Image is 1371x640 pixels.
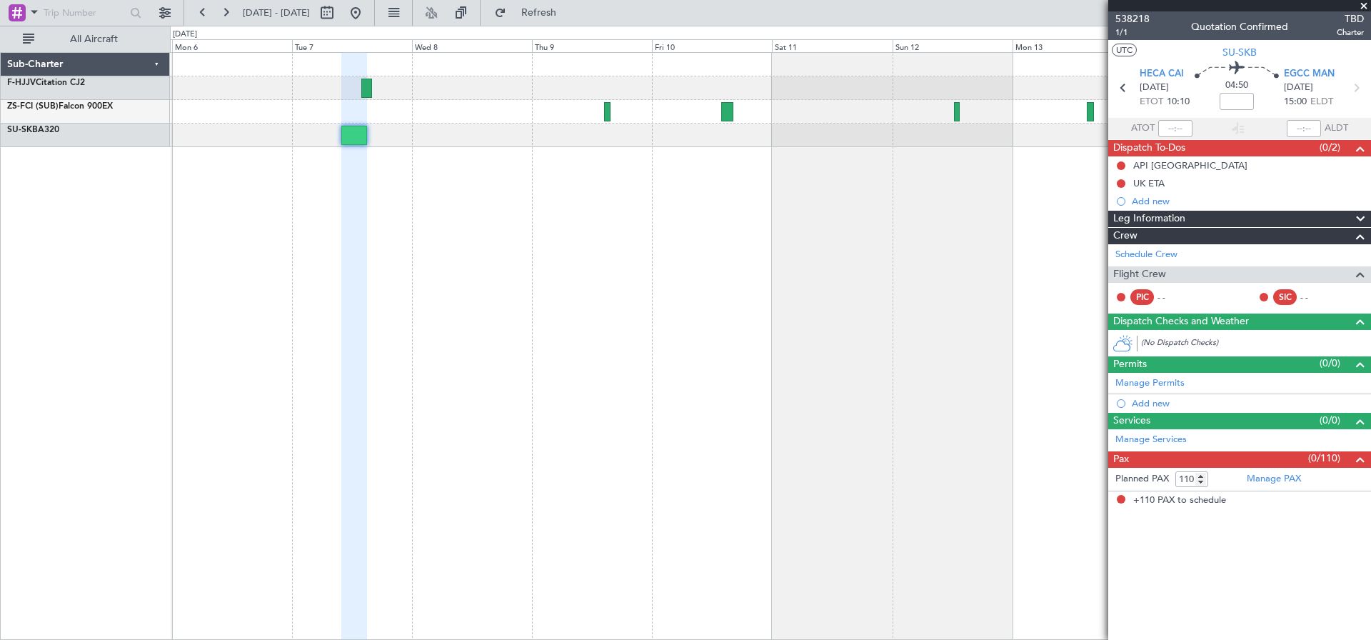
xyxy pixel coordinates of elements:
span: 1/1 [1115,26,1150,39]
span: ELDT [1310,95,1333,109]
span: (0/110) [1308,451,1340,466]
span: HECA CAI [1140,67,1184,81]
a: Manage Permits [1115,376,1185,391]
input: Trip Number [44,2,126,24]
span: ETOT [1140,95,1163,109]
span: [DATE] [1140,81,1169,95]
button: UTC [1112,44,1137,56]
span: ZS-FCI (SUB) [7,102,59,111]
a: Manage Services [1115,433,1187,447]
span: SU-SKB [7,126,38,134]
input: --:-- [1158,120,1192,137]
span: [DATE] [1284,81,1313,95]
span: Dispatch Checks and Weather [1113,314,1249,330]
div: API [GEOGRAPHIC_DATA] [1133,159,1247,171]
a: ZS-FCI (SUB)Falcon 900EX [7,102,113,111]
span: Leg Information [1113,211,1185,227]
a: Manage PAX [1247,472,1301,486]
span: ATOT [1131,121,1155,136]
div: - - [1300,291,1332,304]
span: Pax [1113,451,1129,468]
div: - - [1157,291,1190,304]
span: Flight Crew [1113,266,1166,283]
a: SU-SKBA320 [7,126,59,134]
span: 15:00 [1284,95,1307,109]
button: Refresh [488,1,573,24]
label: Planned PAX [1115,472,1169,486]
span: Refresh [509,8,569,18]
div: Thu 9 [532,39,652,52]
span: Crew [1113,228,1138,244]
span: EGCC MAN [1284,67,1335,81]
span: (0/2) [1320,140,1340,155]
span: Permits [1113,356,1147,373]
div: [DATE] [173,29,197,41]
span: Services [1113,413,1150,429]
a: Schedule Crew [1115,248,1177,262]
div: Add new [1132,397,1364,409]
span: All Aircraft [37,34,151,44]
span: SU-SKB [1222,45,1257,60]
button: All Aircraft [16,28,155,51]
div: Mon 6 [172,39,292,52]
span: ALDT [1325,121,1348,136]
span: Charter [1337,26,1364,39]
span: 10:10 [1167,95,1190,109]
div: Add new [1132,195,1364,207]
span: (0/0) [1320,356,1340,371]
span: [DATE] - [DATE] [243,6,310,19]
a: F-HJJVCitation CJ2 [7,79,85,87]
span: +110 PAX to schedule [1133,494,1226,508]
div: Sun 12 [893,39,1013,52]
div: Quotation Confirmed [1191,19,1288,34]
span: F-HJJV [7,79,36,87]
div: SIC [1273,289,1297,305]
span: Dispatch To-Dos [1113,140,1185,156]
div: Fri 10 [652,39,772,52]
div: Wed 8 [412,39,532,52]
span: TBD [1337,11,1364,26]
span: 04:50 [1225,79,1248,93]
div: Tue 7 [292,39,412,52]
div: PIC [1130,289,1154,305]
div: UK ETA [1133,177,1165,189]
span: (0/0) [1320,413,1340,428]
div: Mon 13 [1013,39,1133,52]
div: Sat 11 [772,39,892,52]
div: (No Dispatch Checks) [1141,337,1371,352]
span: 538218 [1115,11,1150,26]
